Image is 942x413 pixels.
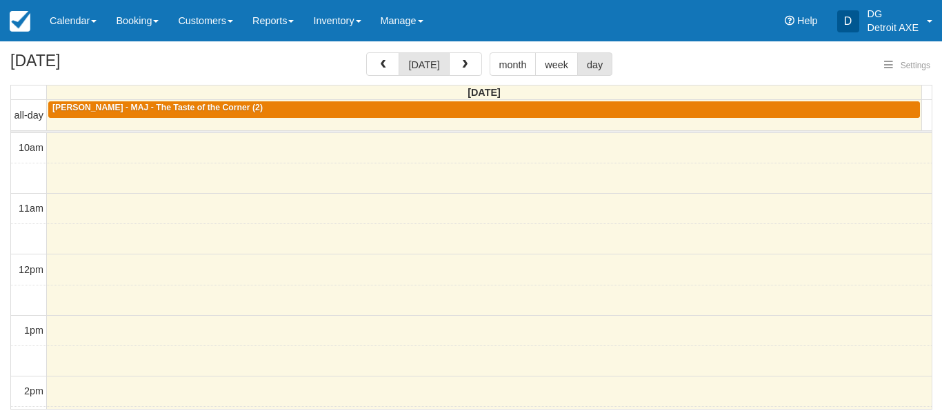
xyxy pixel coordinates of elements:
[797,15,818,26] span: Help
[901,61,930,70] span: Settings
[577,52,612,76] button: day
[24,325,43,336] span: 1pm
[535,52,578,76] button: week
[785,16,794,26] i: Help
[10,11,30,32] img: checkfront-main-nav-mini-logo.png
[468,87,501,98] span: [DATE]
[19,142,43,153] span: 10am
[399,52,449,76] button: [DATE]
[490,52,537,76] button: month
[19,264,43,275] span: 12pm
[868,21,919,34] p: Detroit AXE
[48,101,920,118] a: [PERSON_NAME] - MAJ - The Taste of the Corner (2)
[876,56,939,76] button: Settings
[52,103,263,112] span: [PERSON_NAME] - MAJ - The Taste of the Corner (2)
[24,385,43,396] span: 2pm
[868,7,919,21] p: DG
[10,52,185,78] h2: [DATE]
[837,10,859,32] div: D
[19,203,43,214] span: 11am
